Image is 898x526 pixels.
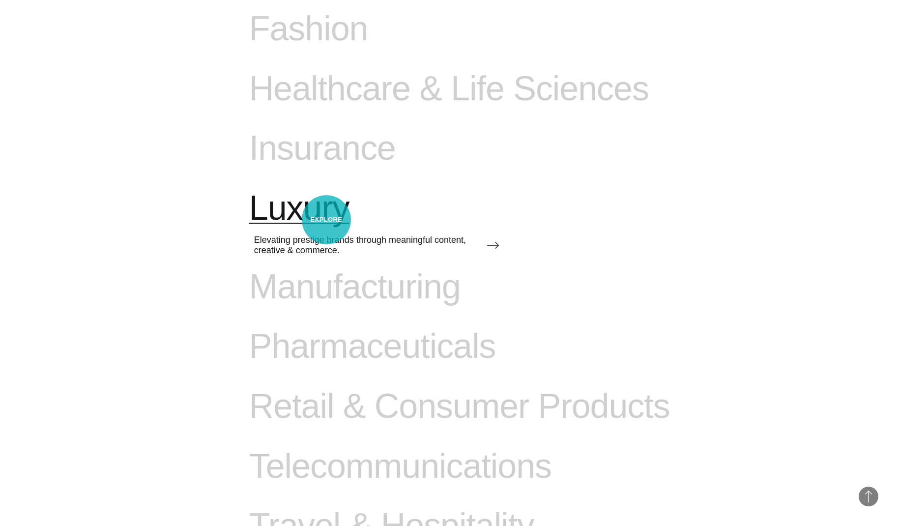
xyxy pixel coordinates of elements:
a: Healthcare & Life Sciences [249,69,649,129]
span: Elevating prestige brands through meaningful content, creative & commerce. [254,235,475,256]
button: Back to Top [859,487,878,506]
a: Luxury Elevating prestige brands through meaningful content, creative & commerce. [249,188,499,267]
span: Luxury [249,188,349,229]
a: Retail & Consumer Products [249,386,670,446]
span: Fashion [249,9,368,49]
a: Pharmaceuticals [249,326,499,386]
span: Manufacturing [249,267,461,307]
span: Retail & Consumer Products [249,386,670,427]
span: Insurance [249,128,396,169]
span: Healthcare & Life Sciences [249,69,649,109]
a: Insurance [249,128,499,188]
span: Pharmaceuticals [249,326,496,367]
span: Telecommunications [249,446,551,487]
a: Fashion [249,9,495,69]
a: Manufacturing [249,267,499,327]
a: Telecommunications [249,446,551,506]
